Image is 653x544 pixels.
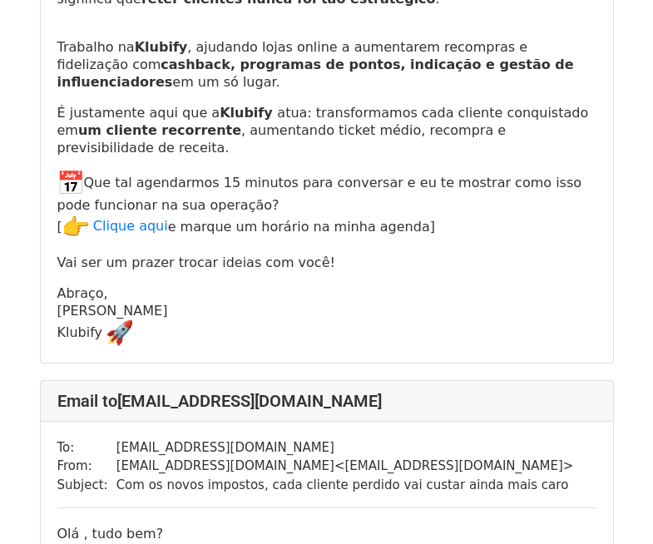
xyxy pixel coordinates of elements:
p: É justamente aqui que a atua: transformamos cada cliente conquistado em , aumentando ticket médio... [57,104,596,156]
td: To: [57,438,116,457]
td: [EMAIL_ADDRESS][DOMAIN_NAME] < [EMAIL_ADDRESS][DOMAIN_NAME] > [116,457,574,476]
iframe: Chat Widget [570,464,653,544]
p: Trabalho na , ajudando lojas online a aumentarem recompras e fidelização com em um só lugar. [57,21,596,91]
strong: um cliente recorrente [78,122,241,138]
td: Subject: [57,476,116,495]
td: Com os novos impostos, cada cliente perdido vai custar ainda mais caro [116,476,574,495]
span: Klubify [135,39,188,55]
img: 🚀 [106,319,133,346]
div: Widget de chat [570,464,653,544]
img: 📅 [57,170,84,196]
span: Klubify [57,324,103,339]
p: Vai ser um prazer trocar ideias com você! [57,254,596,271]
p: Que tal agendarmos 15 minutos para conversar e eu te mostrar como isso pode funcionar na sua oper... [57,170,596,240]
td: From: [57,457,116,476]
p: Abraço, [PERSON_NAME] [57,284,596,346]
strong: cashback, programas de pontos, indicação e gestão de influenciadores [57,57,574,90]
h4: Email to [EMAIL_ADDRESS][DOMAIN_NAME] [57,391,596,411]
img: 👉 [62,214,89,240]
span: Klubify [220,105,273,121]
a: Clique aqui [93,218,168,234]
p: Olá , tudo bem? [57,525,596,542]
td: [EMAIL_ADDRESS][DOMAIN_NAME] [116,438,574,457]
